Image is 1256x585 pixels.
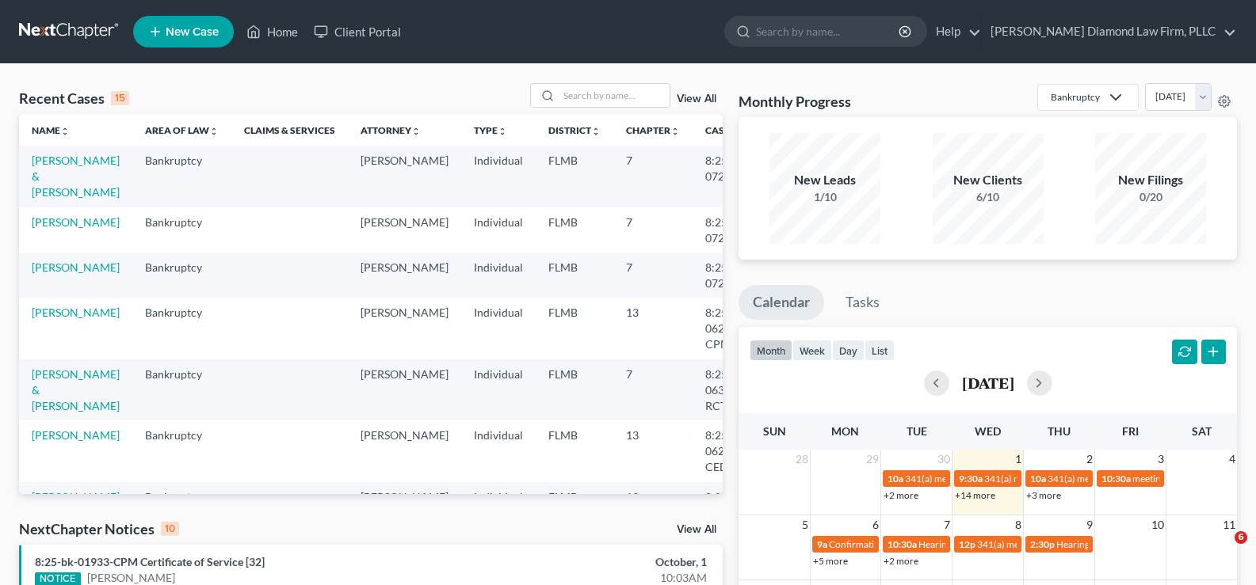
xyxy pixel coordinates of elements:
td: FLMB [536,298,613,359]
span: 2:30p [1030,538,1055,550]
td: 8:25-bk-07254 [693,253,769,298]
i: unfold_more [498,127,507,136]
a: [PERSON_NAME] [32,428,120,442]
span: 6 [871,515,880,534]
span: Sat [1192,424,1212,438]
span: 12p [959,538,975,550]
td: Individual [461,253,536,298]
a: Home [239,17,306,46]
td: Bankruptcy [132,253,231,298]
i: unfold_more [670,127,680,136]
a: 8:25-bk-01933-CPM Certificate of Service [32] [35,555,265,568]
td: Bankruptcy [132,146,231,207]
span: Thu [1048,424,1071,438]
td: Bankruptcy [132,482,231,543]
span: 9:30a [959,473,983,484]
a: View All [677,93,716,104]
a: Calendar [739,285,824,320]
td: [PERSON_NAME] [348,253,461,298]
a: [PERSON_NAME] [32,490,120,503]
td: [PERSON_NAME] [348,482,461,543]
i: unfold_more [60,127,70,136]
td: FLMB [536,253,613,298]
span: 9 [1085,515,1094,534]
a: [PERSON_NAME] & [PERSON_NAME] [32,154,120,199]
span: 1 [1014,450,1023,469]
td: FLMB [536,420,613,481]
span: 7 [942,515,952,534]
td: 8:25-bk-06283-CED [693,420,769,481]
td: 7 [613,207,693,253]
td: Bankruptcy [132,207,231,253]
div: 6/10 [933,189,1044,205]
td: [PERSON_NAME] [348,146,461,207]
a: Tasks [831,285,894,320]
td: [PERSON_NAME] [348,207,461,253]
input: Search by name... [559,84,670,107]
i: unfold_more [591,127,601,136]
div: Bankruptcy [1051,90,1100,104]
div: 10 [161,522,179,536]
td: FLMB [536,207,613,253]
td: 8:25-bk-06280-CPM [693,298,769,359]
button: month [750,340,792,361]
a: Typeunfold_more [474,124,507,136]
span: Mon [831,424,859,438]
div: 0/20 [1095,189,1206,205]
div: October, 1 [494,554,707,570]
h3: Monthly Progress [739,92,851,111]
a: [PERSON_NAME] [32,306,120,319]
td: [PERSON_NAME] [348,359,461,420]
td: 7 [613,253,693,298]
td: 8:25-bk-06285-CED [693,482,769,543]
a: [PERSON_NAME] Diamond Law Firm, PLLC [983,17,1236,46]
span: 10a [1030,473,1046,484]
a: [PERSON_NAME] [32,260,120,274]
td: 8:25-bk-07257 [693,146,769,207]
div: 1/10 [769,189,880,205]
span: 9a [817,538,827,550]
a: Case Nounfold_more [705,124,756,136]
td: 13 [613,298,693,359]
a: +3 more [1026,489,1061,501]
td: FLMB [536,482,613,543]
td: 13 [613,420,693,481]
td: 8:25-bk-07252 [693,207,769,253]
th: Claims & Services [231,114,348,146]
a: Chapterunfold_more [626,124,680,136]
span: Confirmation Hearing for [PERSON_NAME] [829,538,1010,550]
td: FLMB [536,359,613,420]
button: day [832,340,865,361]
a: +2 more [884,555,918,567]
span: 4 [1227,450,1237,469]
div: Recent Cases [19,89,129,108]
h2: [DATE] [962,374,1014,391]
a: Nameunfold_more [32,124,70,136]
span: 10 [1150,515,1166,534]
span: Tue [907,424,927,438]
span: Hearing for [PERSON_NAME] & [PERSON_NAME] [918,538,1126,550]
span: 29 [865,450,880,469]
a: [PERSON_NAME] & [PERSON_NAME] [32,367,120,412]
span: Fri [1122,424,1139,438]
span: 341(a) meeting for [PERSON_NAME] [984,473,1137,484]
td: Individual [461,146,536,207]
span: 8 [1014,515,1023,534]
td: 7 [613,146,693,207]
div: New Filings [1095,171,1206,189]
td: Bankruptcy [132,298,231,359]
span: 10:30a [888,538,917,550]
a: Attorneyunfold_more [361,124,421,136]
span: 5 [800,515,810,534]
span: Wed [975,424,1001,438]
a: +2 more [884,489,918,501]
a: +14 more [955,489,995,501]
td: Individual [461,207,536,253]
span: 341(a) meeting for [PERSON_NAME] [1048,473,1201,484]
a: View All [677,524,716,535]
a: [PERSON_NAME] [32,215,120,229]
span: 30 [936,450,952,469]
td: [PERSON_NAME] [348,298,461,359]
span: 6 [1235,531,1247,544]
a: Help [928,17,981,46]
